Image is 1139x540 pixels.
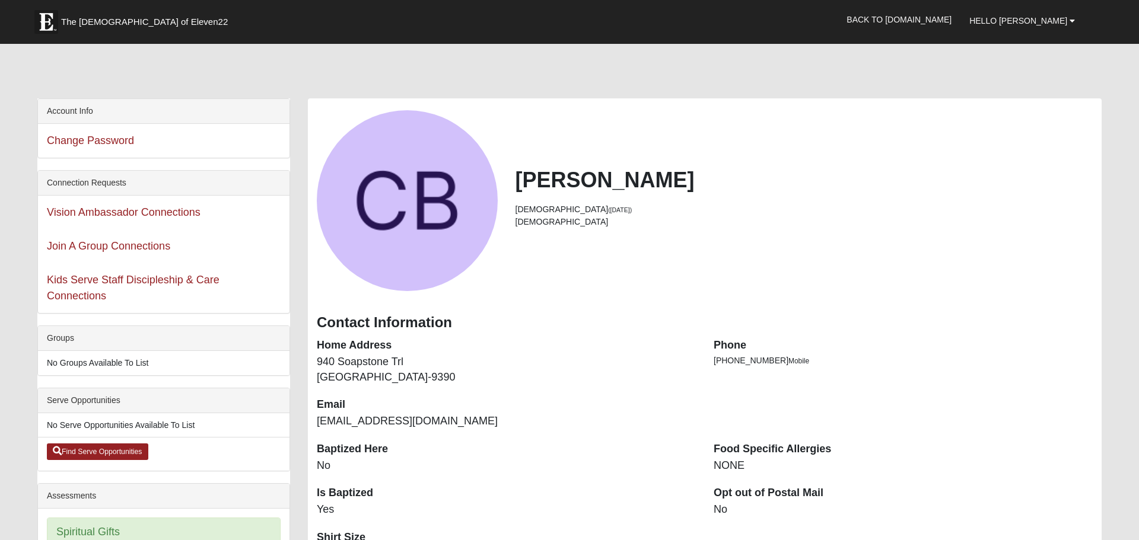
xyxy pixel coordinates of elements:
img: Eleven22 logo [34,10,58,34]
div: Groups [38,326,289,351]
dt: Is Baptized [317,485,696,501]
dt: Phone [714,338,1093,353]
dd: No [714,502,1093,517]
dd: NONE [714,458,1093,474]
dt: Email [317,397,696,413]
small: ([DATE]) [608,206,632,213]
div: Connection Requests [38,171,289,196]
a: Change Password [47,135,134,146]
span: Hello [PERSON_NAME] [969,16,1067,25]
dt: Opt out of Postal Mail [714,485,1093,501]
li: No Groups Available To List [38,351,289,375]
a: Hello [PERSON_NAME] [960,6,1084,36]
dd: 940 Soapstone Trl [GEOGRAPHIC_DATA]-9390 [317,354,696,385]
dd: [EMAIL_ADDRESS][DOMAIN_NAME] [317,414,696,429]
a: The [DEMOGRAPHIC_DATA] of Eleven22 [28,4,266,34]
dd: No [317,458,696,474]
dt: Baptized Here [317,442,696,457]
span: The [DEMOGRAPHIC_DATA] of Eleven22 [61,16,228,28]
a: Join A Group Connections [47,240,170,252]
dt: Food Specific Allergies [714,442,1093,457]
a: Find Serve Opportunities [47,443,148,460]
li: [DEMOGRAPHIC_DATA] [516,203,1093,216]
div: Assessments [38,484,289,509]
li: [DEMOGRAPHIC_DATA] [516,216,1093,228]
li: No Serve Opportunities Available To List [38,413,289,437]
a: Kids Serve Staff Discipleship & Care Connections [47,274,219,302]
span: Mobile [788,357,809,365]
div: Account Info [38,99,289,124]
dd: Yes [317,502,696,517]
div: Serve Opportunities [38,388,289,413]
dt: Home Address [317,338,696,353]
a: View Fullsize Photo [317,194,498,206]
li: [PHONE_NUMBER] [714,354,1093,367]
h3: Contact Information [317,314,1093,331]
a: Vision Ambassador Connections [47,206,201,218]
h2: [PERSON_NAME] [516,167,1093,193]
a: Back to [DOMAIN_NAME] [838,5,960,34]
